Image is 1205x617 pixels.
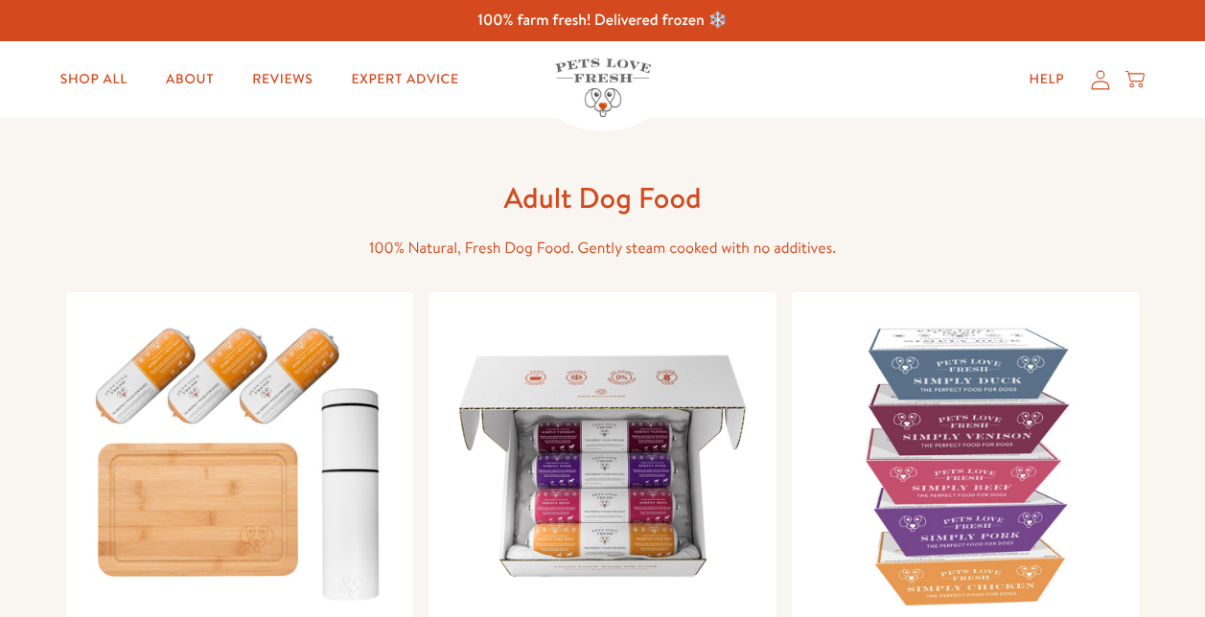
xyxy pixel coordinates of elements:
[369,238,836,259] span: 100% Natural, Fresh Dog Food. Gently steam cooked with no additives.
[45,60,143,99] a: Shop All
[81,308,399,611] img: Taster Pack - Adult
[555,58,651,117] img: Pets Love Fresh
[336,60,475,99] a: Expert Advice
[296,179,910,217] h1: Adult Dog Food
[237,60,328,99] a: Reviews
[1013,60,1079,99] a: Help
[151,60,229,99] a: About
